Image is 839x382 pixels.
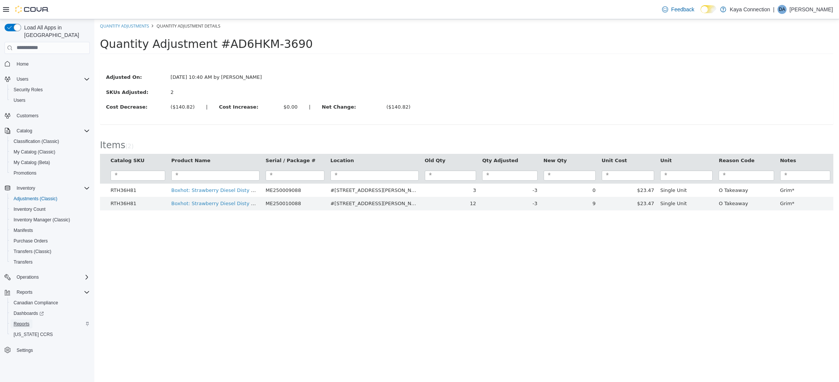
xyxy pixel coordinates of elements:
label: | [209,84,222,92]
label: Adjusted On: [6,54,71,62]
button: Transfers [8,257,93,267]
a: Reports [11,319,32,328]
span: My Catalog (Beta) [11,158,90,167]
span: Operations [14,273,90,282]
td: 0 [446,164,504,178]
button: Purchase Orders [8,236,93,246]
span: Inventory Count [14,206,46,212]
td: O Takeaway [621,164,682,178]
span: Reports [14,321,29,327]
span: Items [6,121,31,131]
span: Purchase Orders [14,238,48,244]
button: Reports [2,287,93,298]
p: [PERSON_NAME] [790,5,833,14]
span: Canadian Compliance [14,300,58,306]
img: Cova [15,6,49,13]
span: Home [14,59,90,69]
span: Catalog [14,126,90,135]
button: Location [236,138,261,145]
span: My Catalog (Beta) [14,160,50,166]
span: Dashboards [11,309,90,318]
span: My Catalog (Classic) [11,147,90,156]
td: -3 [385,178,446,191]
button: My Catalog (Beta) [8,157,93,168]
span: Operations [17,274,39,280]
span: Inventory Count [11,205,90,214]
span: Security Roles [14,87,43,93]
td: RTH36H81 [13,178,74,191]
a: Dashboards [8,308,93,319]
span: Manifests [11,226,90,235]
a: Settings [14,346,36,355]
button: Reports [8,319,93,329]
a: Feedback [659,2,697,17]
td: 12 [327,178,385,191]
span: Users [14,97,25,103]
button: Customers [2,110,93,121]
button: Adjustments (Classic) [8,193,93,204]
p: | [773,5,774,14]
span: Users [17,76,28,82]
button: Classification (Classic) [8,136,93,147]
span: Transfers (Classic) [11,247,90,256]
td: O Takeaway [621,178,682,191]
a: Classification (Classic) [11,137,62,146]
a: My Catalog (Beta) [11,158,53,167]
a: Manifests [11,226,36,235]
button: Operations [14,273,42,282]
button: Settings [2,344,93,355]
td: $23.47 [504,164,563,178]
span: 2 [33,124,37,130]
span: Users [14,75,90,84]
a: Canadian Compliance [11,298,61,307]
button: Catalog SKU [16,138,52,145]
span: Adjustments (Classic) [11,194,90,203]
label: | [106,84,119,92]
div: 2 [76,69,187,77]
button: Users [2,74,93,84]
span: Home [17,61,29,67]
td: Grim* [683,164,739,178]
span: Classification (Classic) [14,138,59,144]
a: Customers [14,111,41,120]
div: [DATE] 10:40 AM by [PERSON_NAME] [71,54,193,62]
button: Old Qty [330,138,353,145]
span: Washington CCRS [11,330,90,339]
span: Inventory [17,185,35,191]
button: Qty Adjusted [388,138,425,145]
span: #[STREET_ADDRESS][PERSON_NAME] [236,168,330,174]
button: Home [2,58,93,69]
button: Inventory [14,184,38,193]
button: Users [14,75,31,84]
label: Cost Increase: [119,84,183,92]
button: Catalog [2,126,93,136]
div: $0.00 [189,84,203,92]
span: Inventory [14,184,90,193]
span: Promotions [14,170,37,176]
a: My Catalog (Classic) [11,147,58,156]
nav: Complex example [5,55,90,375]
span: DA [779,5,785,14]
span: Adjustments (Classic) [14,196,57,202]
label: SKUs Adjusted: [6,69,71,77]
td: Grim* [683,178,739,191]
button: New Qty [449,138,474,145]
span: Reports [17,289,32,295]
button: Manifests [8,225,93,236]
span: Catalog [17,128,32,134]
button: Inventory [2,183,93,193]
a: Home [14,60,32,69]
a: Boxhot: Strawberry Diesel Disty Dabber 1.2g [77,181,187,187]
span: Promotions [11,169,90,178]
span: Security Roles [11,85,90,94]
td: $23.47 [504,178,563,191]
span: [US_STATE] CCRS [14,331,53,338]
button: Inventory Manager (Classic) [8,215,93,225]
span: Canadian Compliance [11,298,90,307]
span: My Catalog (Classic) [14,149,55,155]
span: Dark Mode [701,13,701,14]
span: Quantity Adjustment Details [62,4,126,9]
a: Boxhot: Strawberry Diesel Disty Dabber 1.2g [77,168,187,174]
a: Security Roles [11,85,46,94]
span: Inventory Manager (Classic) [14,217,70,223]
